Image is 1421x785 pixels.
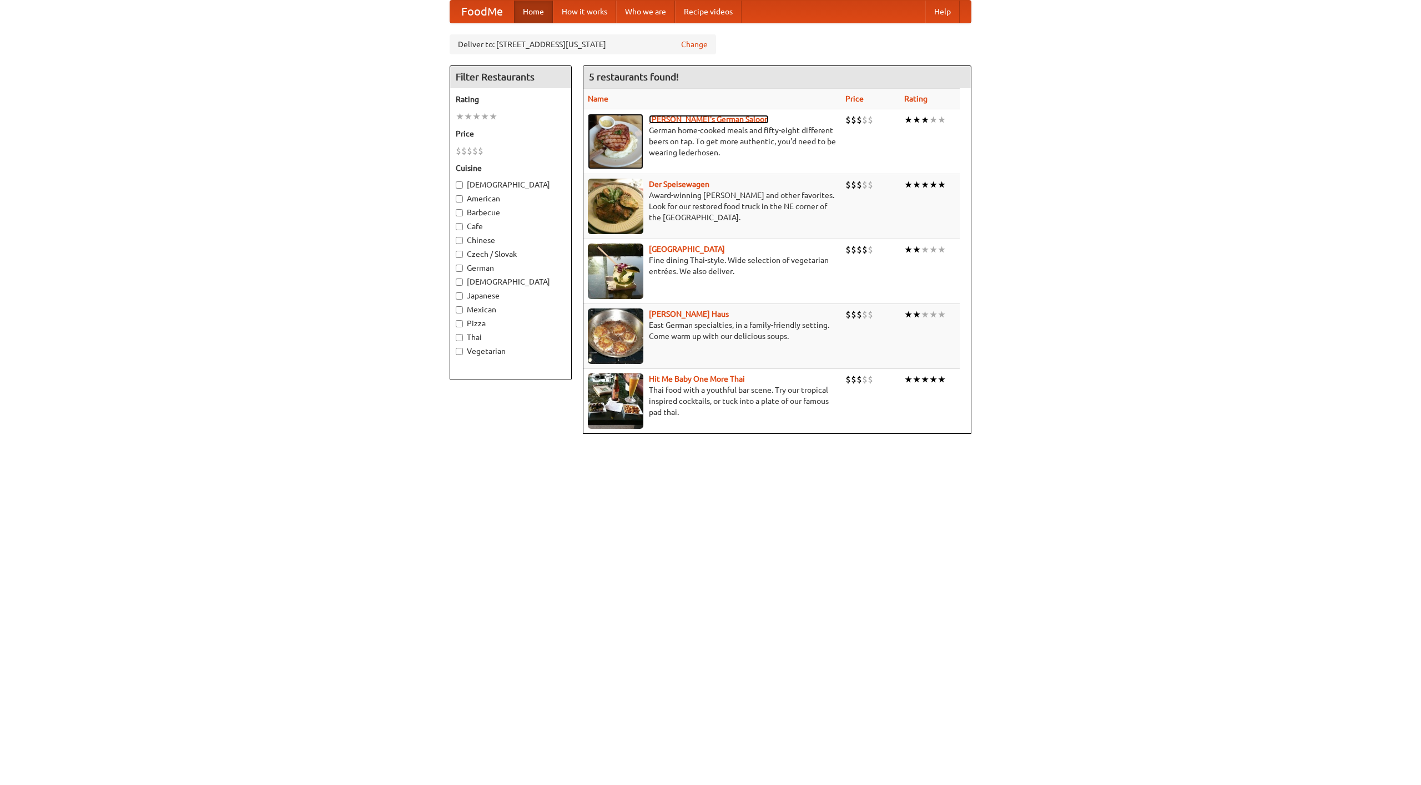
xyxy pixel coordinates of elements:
li: ★ [929,308,938,321]
label: Pizza [456,318,566,329]
li: $ [856,179,862,191]
p: Thai food with a youthful bar scene. Try our tropical inspired cocktails, or tuck into a plate of... [588,384,837,418]
input: Czech / Slovak [456,251,463,258]
label: Barbecue [456,207,566,218]
li: $ [845,179,851,191]
input: Japanese [456,292,463,300]
li: ★ [921,114,929,126]
a: Home [514,1,553,23]
img: speisewagen.jpg [588,179,643,234]
li: $ [868,114,873,126]
p: Award-winning [PERSON_NAME] and other favorites. Look for our restored food truck in the NE corne... [588,190,837,223]
li: ★ [913,308,921,321]
li: $ [845,373,851,386]
li: $ [845,308,851,321]
a: [PERSON_NAME] Haus [649,310,729,318]
li: $ [851,373,856,386]
li: $ [862,308,868,321]
input: American [456,195,463,202]
li: ★ [929,114,938,126]
li: ★ [904,308,913,321]
label: American [456,193,566,204]
label: [DEMOGRAPHIC_DATA] [456,276,566,287]
a: Hit Me Baby One More Thai [649,374,745,383]
li: $ [467,145,472,157]
li: $ [856,373,862,386]
li: ★ [904,179,913,191]
li: ★ [913,244,921,256]
a: FoodMe [450,1,514,23]
input: German [456,265,463,272]
li: $ [851,179,856,191]
input: Mexican [456,306,463,313]
li: ★ [904,244,913,256]
li: $ [851,308,856,321]
li: $ [461,145,467,157]
li: ★ [913,373,921,386]
h5: Cuisine [456,163,566,174]
label: Chinese [456,235,566,246]
li: $ [862,373,868,386]
label: Czech / Slovak [456,249,566,260]
a: Rating [904,94,928,103]
input: Vegetarian [456,348,463,355]
label: [DEMOGRAPHIC_DATA] [456,179,566,190]
li: $ [472,145,478,157]
li: $ [862,179,868,191]
li: ★ [913,179,921,191]
li: $ [862,114,868,126]
li: $ [868,373,873,386]
input: Barbecue [456,209,463,216]
li: $ [456,145,461,157]
input: Thai [456,334,463,341]
input: Chinese [456,237,463,244]
label: Japanese [456,290,566,301]
label: Cafe [456,221,566,232]
li: ★ [921,308,929,321]
a: [PERSON_NAME]'s German Saloon [649,115,769,124]
label: German [456,262,566,274]
li: ★ [456,110,464,123]
li: ★ [481,110,489,123]
label: Thai [456,332,566,343]
h5: Price [456,128,566,139]
li: ★ [464,110,472,123]
li: ★ [904,373,913,386]
li: ★ [929,373,938,386]
label: Mexican [456,304,566,315]
li: ★ [921,373,929,386]
li: $ [856,308,862,321]
img: babythai.jpg [588,373,643,429]
input: Pizza [456,320,463,327]
li: ★ [921,244,929,256]
p: German home-cooked meals and fifty-eight different beers on tap. To get more authentic, you'd nee... [588,125,837,158]
a: Der Speisewagen [649,180,709,189]
a: Price [845,94,864,103]
li: $ [851,114,856,126]
li: ★ [938,308,946,321]
li: ★ [472,110,481,123]
li: ★ [904,114,913,126]
h4: Filter Restaurants [450,66,571,88]
a: Name [588,94,608,103]
li: ★ [929,244,938,256]
p: Fine dining Thai-style. Wide selection of vegetarian entrées. We also deliver. [588,255,837,277]
li: ★ [938,114,946,126]
li: $ [845,114,851,126]
p: East German specialties, in a family-friendly setting. Come warm up with our delicious soups. [588,320,837,342]
a: [GEOGRAPHIC_DATA] [649,245,725,254]
li: $ [478,145,483,157]
li: $ [851,244,856,256]
li: ★ [921,179,929,191]
li: $ [868,308,873,321]
li: ★ [489,110,497,123]
img: kohlhaus.jpg [588,308,643,364]
h5: Rating [456,94,566,105]
label: Vegetarian [456,346,566,357]
li: $ [845,244,851,256]
a: Help [925,1,960,23]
